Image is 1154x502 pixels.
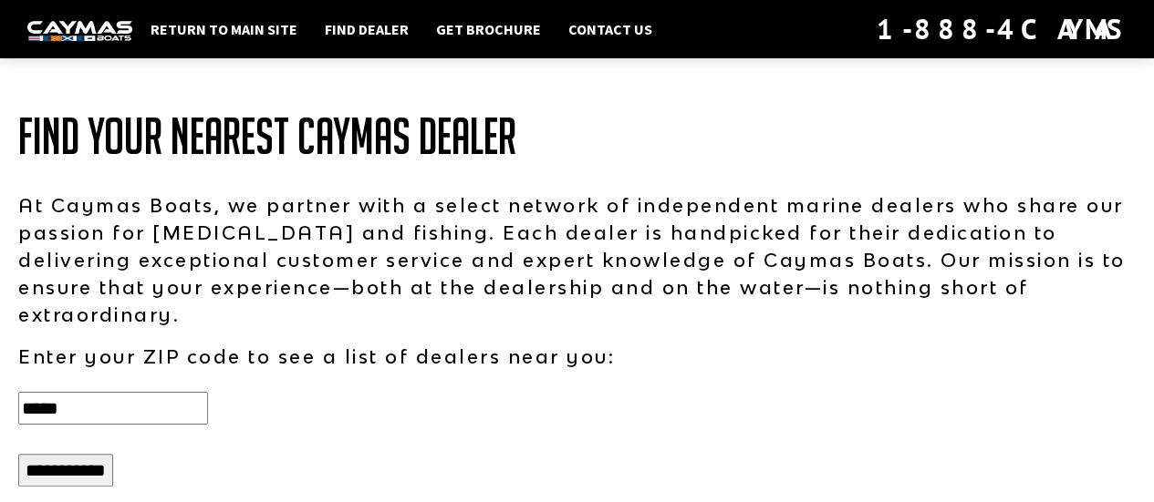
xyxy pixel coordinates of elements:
[27,21,132,40] img: white-logo-c9c8dbefe5ff5ceceb0f0178aa75bf4bb51f6bca0971e226c86eb53dfe498488.png
[427,17,550,41] a: Get Brochure
[877,9,1127,49] div: 1-888-4CAYMAS
[141,17,307,41] a: Return to main site
[18,191,1136,328] p: At Caymas Boats, we partner with a select network of independent marine dealers who share our pas...
[18,109,1136,164] h1: Find Your Nearest Caymas Dealer
[18,343,1136,370] p: Enter your ZIP code to see a list of dealers near you:
[316,17,418,41] a: Find Dealer
[559,17,661,41] a: Contact Us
